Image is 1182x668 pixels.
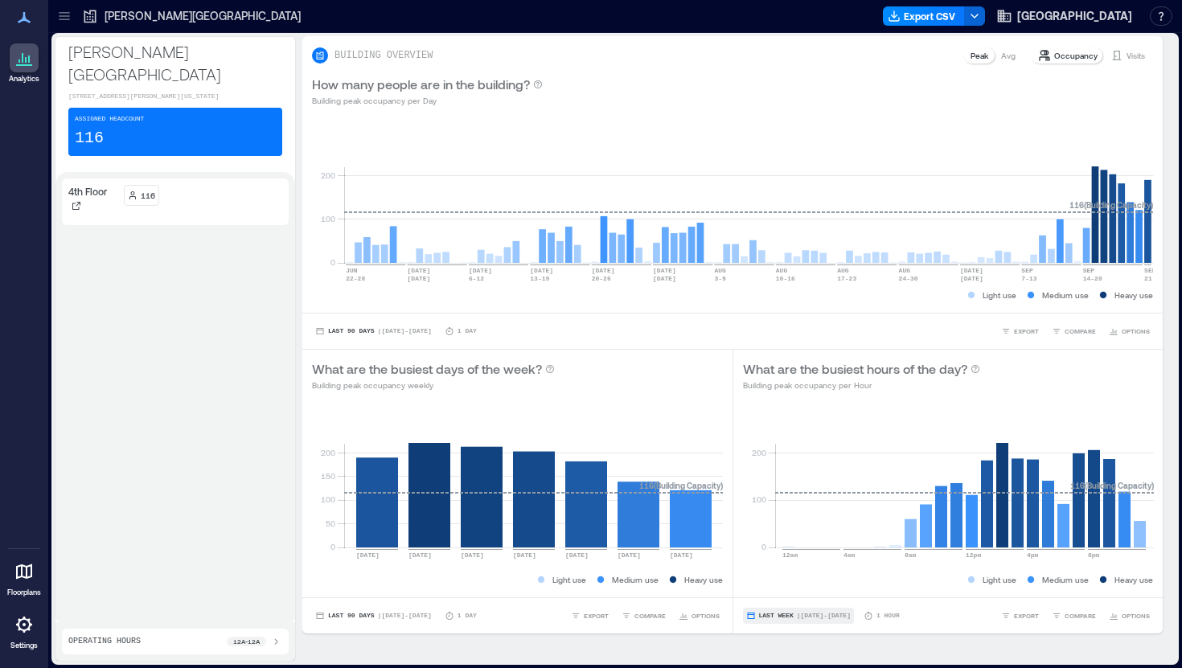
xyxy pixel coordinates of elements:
text: AUG [899,267,911,274]
text: 10-16 [776,275,795,282]
span: EXPORT [1014,611,1039,621]
tspan: 50 [326,518,335,528]
text: [DATE] [592,267,615,274]
text: 8pm [1088,551,1100,559]
text: 4pm [1027,551,1039,559]
p: Light use [552,573,586,586]
text: 4am [843,551,856,559]
text: 12pm [966,551,981,559]
button: EXPORT [998,323,1042,339]
text: [DATE] [960,267,983,274]
p: 1 Hour [876,611,900,621]
p: Building peak occupancy per Hour [743,379,980,391]
p: 116 [141,189,155,202]
text: 22-28 [346,275,365,282]
p: Light use [983,573,1016,586]
p: Floorplans [7,588,41,597]
text: JUN [346,267,358,274]
text: [DATE] [670,551,693,559]
p: Analytics [9,74,39,84]
a: Analytics [4,39,44,88]
text: 17-23 [837,275,856,282]
p: BUILDING OVERVIEW [334,49,433,62]
button: OPTIONS [1106,323,1153,339]
text: [DATE] [513,551,536,559]
p: Avg [1001,49,1016,62]
text: [DATE] [356,551,380,559]
button: Export CSV [883,6,965,26]
button: Last 90 Days |[DATE]-[DATE] [312,608,435,624]
text: [DATE] [408,267,431,274]
text: [DATE] [461,551,484,559]
p: Building peak occupancy weekly [312,379,555,391]
tspan: 100 [751,494,765,504]
tspan: 0 [330,257,335,267]
p: What are the busiest hours of the day? [743,359,967,379]
span: OPTIONS [1122,326,1150,336]
text: [DATE] [653,275,676,282]
button: [GEOGRAPHIC_DATA] [991,3,1137,29]
text: AUG [776,267,788,274]
text: [DATE] [408,551,432,559]
text: [DATE] [960,275,983,282]
button: Last Week |[DATE]-[DATE] [743,608,854,624]
text: 21-27 [1144,275,1164,282]
p: Light use [983,289,1016,301]
text: [DATE] [565,551,589,559]
span: COMPARE [1065,326,1096,336]
text: [DATE] [530,267,553,274]
p: Medium use [1042,289,1089,301]
span: [GEOGRAPHIC_DATA] [1017,8,1132,24]
tspan: 200 [321,170,335,180]
button: COMPARE [1049,323,1099,339]
span: OPTIONS [1122,611,1150,621]
p: Peak [971,49,988,62]
p: 4th Floor [68,185,107,198]
p: 1 Day [458,326,477,336]
p: Building peak occupancy per Day [312,94,543,107]
p: Operating Hours [68,635,141,648]
text: AUG [714,267,726,274]
tspan: 200 [751,448,765,457]
p: 1 Day [458,611,477,621]
p: Heavy use [684,573,723,586]
tspan: 0 [761,542,765,551]
p: Medium use [612,573,659,586]
button: Last 90 Days |[DATE]-[DATE] [312,323,435,339]
a: Settings [5,605,43,655]
text: [DATE] [469,267,492,274]
text: 24-30 [899,275,918,282]
p: How many people are in the building? [312,75,530,94]
span: COMPARE [634,611,666,621]
button: EXPORT [998,608,1042,624]
text: 12am [782,551,798,559]
text: SEP [1021,267,1033,274]
button: OPTIONS [1106,608,1153,624]
text: SEP [1083,267,1095,274]
text: SEP [1144,267,1156,274]
button: COMPARE [1049,608,1099,624]
button: COMPARE [618,608,669,624]
tspan: 150 [321,471,335,481]
p: [PERSON_NAME][GEOGRAPHIC_DATA] [68,40,282,85]
p: [PERSON_NAME][GEOGRAPHIC_DATA] [105,8,301,24]
button: EXPORT [568,608,612,624]
text: 3-9 [714,275,726,282]
p: Visits [1127,49,1145,62]
tspan: 0 [330,542,335,551]
a: Floorplans [2,552,46,602]
p: 116 [75,127,104,150]
text: [DATE] [408,275,431,282]
text: 14-20 [1083,275,1102,282]
text: [DATE] [618,551,641,559]
tspan: 100 [321,214,335,223]
tspan: 200 [321,448,335,457]
text: 6-12 [469,275,484,282]
text: 8am [905,551,917,559]
p: Assigned Headcount [75,114,144,124]
text: 13-19 [530,275,549,282]
p: [STREET_ADDRESS][PERSON_NAME][US_STATE] [68,92,282,101]
span: OPTIONS [692,611,720,621]
button: OPTIONS [675,608,723,624]
p: Settings [10,641,38,650]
